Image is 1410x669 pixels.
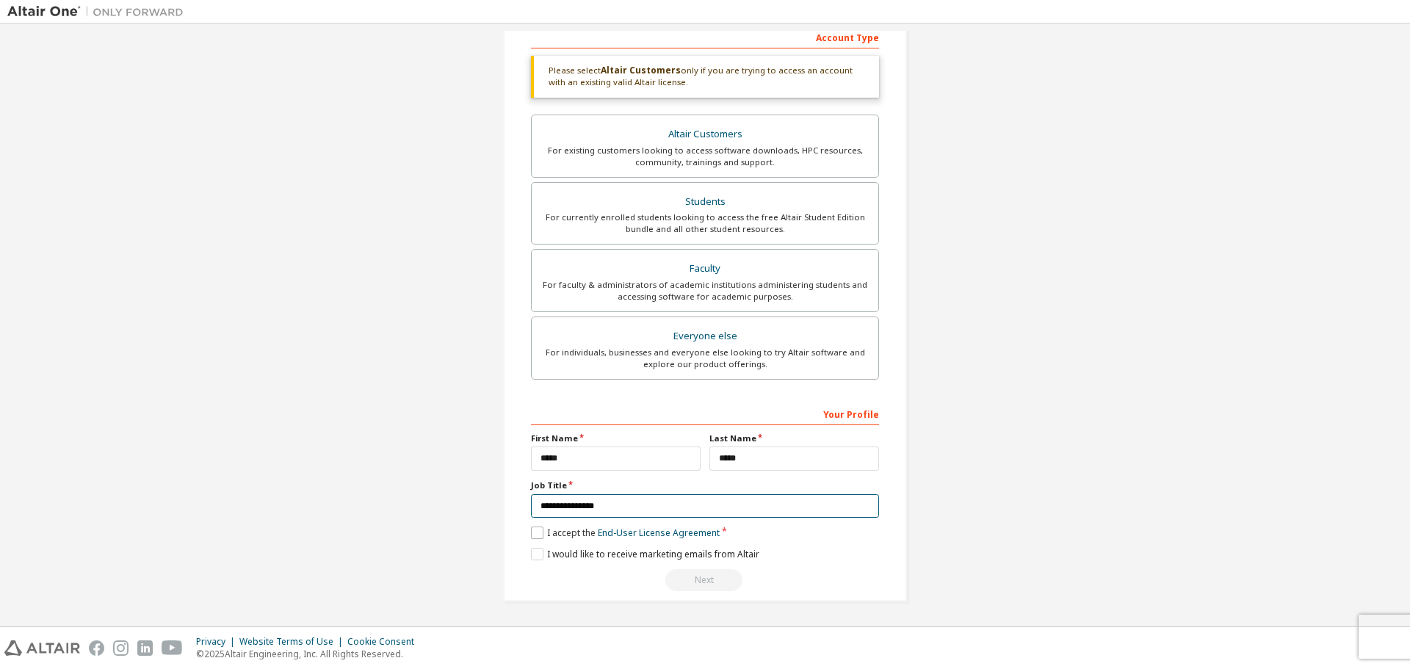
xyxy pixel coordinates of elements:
[7,4,191,19] img: Altair One
[540,326,869,347] div: Everyone else
[540,145,869,168] div: For existing customers looking to access software downloads, HPC resources, community, trainings ...
[113,640,129,656] img: instagram.svg
[239,636,347,648] div: Website Terms of Use
[531,433,701,444] label: First Name
[196,648,423,660] p: © 2025 Altair Engineering, Inc. All Rights Reserved.
[540,279,869,303] div: For faculty & administrators of academic institutions administering students and accessing softwa...
[601,64,681,76] b: Altair Customers
[709,433,879,444] label: Last Name
[162,640,183,656] img: youtube.svg
[598,527,720,539] a: End-User License Agreement
[89,640,104,656] img: facebook.svg
[531,527,720,539] label: I accept the
[531,569,879,591] div: Read and acccept EULA to continue
[540,192,869,212] div: Students
[540,124,869,145] div: Altair Customers
[531,25,879,48] div: Account Type
[540,211,869,235] div: For currently enrolled students looking to access the free Altair Student Edition bundle and all ...
[540,258,869,279] div: Faculty
[540,347,869,370] div: For individuals, businesses and everyone else looking to try Altair software and explore our prod...
[4,640,80,656] img: altair_logo.svg
[137,640,153,656] img: linkedin.svg
[531,548,759,560] label: I would like to receive marketing emails from Altair
[531,56,879,98] div: Please select only if you are trying to access an account with an existing valid Altair license.
[196,636,239,648] div: Privacy
[531,402,879,425] div: Your Profile
[531,480,879,491] label: Job Title
[347,636,423,648] div: Cookie Consent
